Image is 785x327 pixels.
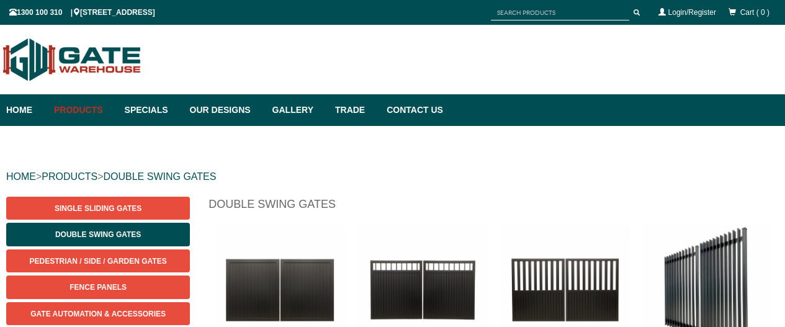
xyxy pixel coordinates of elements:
a: Our Designs [184,94,266,126]
h1: Double Swing Gates [209,197,779,218]
span: Cart ( 0 ) [740,8,769,17]
a: Products [48,94,119,126]
a: HOME [6,171,36,182]
input: SEARCH PRODUCTS [491,5,629,20]
a: DOUBLE SWING GATES [103,171,216,182]
span: Single Sliding Gates [55,204,141,213]
a: Pedestrian / Side / Garden Gates [6,249,190,272]
a: Trade [329,94,380,126]
span: Fence Panels [70,283,127,292]
a: Specials [119,94,184,126]
div: > > [6,157,779,197]
a: Gallery [266,94,329,126]
a: Home [6,94,48,126]
a: PRODUCTS [42,171,97,182]
span: 1300 100 310 | [STREET_ADDRESS] [9,8,155,17]
a: Gate Automation & Accessories [6,302,190,325]
span: Double Swing Gates [55,230,141,239]
a: Single Sliding Gates [6,197,190,220]
a: Double Swing Gates [6,223,190,246]
span: Gate Automation & Accessories [30,310,166,318]
a: Contact Us [380,94,443,126]
a: Login/Register [668,8,716,17]
a: Fence Panels [6,275,190,298]
span: Pedestrian / Side / Garden Gates [30,257,167,266]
